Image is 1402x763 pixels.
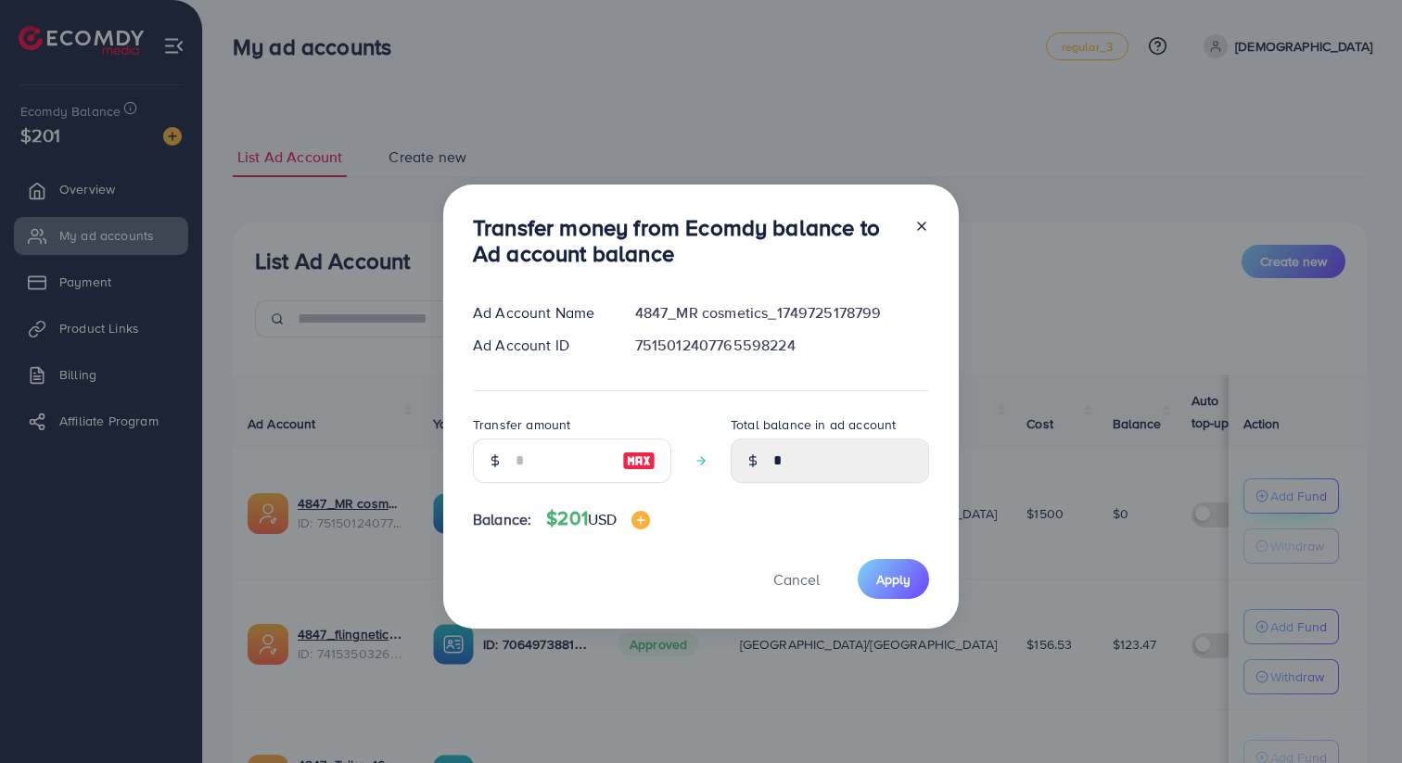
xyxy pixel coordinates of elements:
[1323,680,1388,749] iframe: Chat
[473,509,531,530] span: Balance:
[620,302,944,324] div: 4847_MR cosmetics_1749725178799
[876,570,911,589] span: Apply
[858,559,929,599] button: Apply
[588,509,617,529] span: USD
[458,335,620,356] div: Ad Account ID
[622,450,656,472] img: image
[631,511,650,529] img: image
[458,302,620,324] div: Ad Account Name
[773,569,820,590] span: Cancel
[620,335,944,356] div: 7515012407765598224
[546,507,650,530] h4: $201
[473,214,899,268] h3: Transfer money from Ecomdy balance to Ad account balance
[473,415,570,434] label: Transfer amount
[750,559,843,599] button: Cancel
[731,415,896,434] label: Total balance in ad account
